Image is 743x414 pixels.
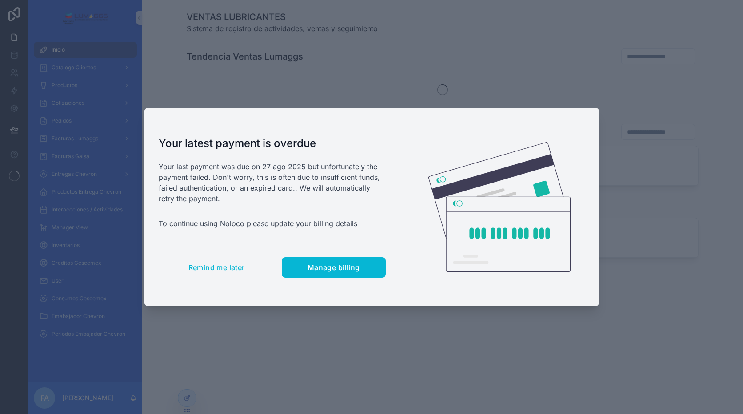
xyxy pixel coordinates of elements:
[159,257,275,278] button: Remind me later
[308,263,360,272] span: Manage billing
[159,218,386,229] p: To continue using Noloco please update your billing details
[188,263,245,272] span: Remind me later
[159,136,386,151] h1: Your latest payment is overdue
[428,142,571,272] img: Credit card illustration
[159,161,386,204] p: Your last payment was due on 27 ago 2025 but unfortunately the payment failed. Don't worry, this ...
[282,257,386,278] button: Manage billing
